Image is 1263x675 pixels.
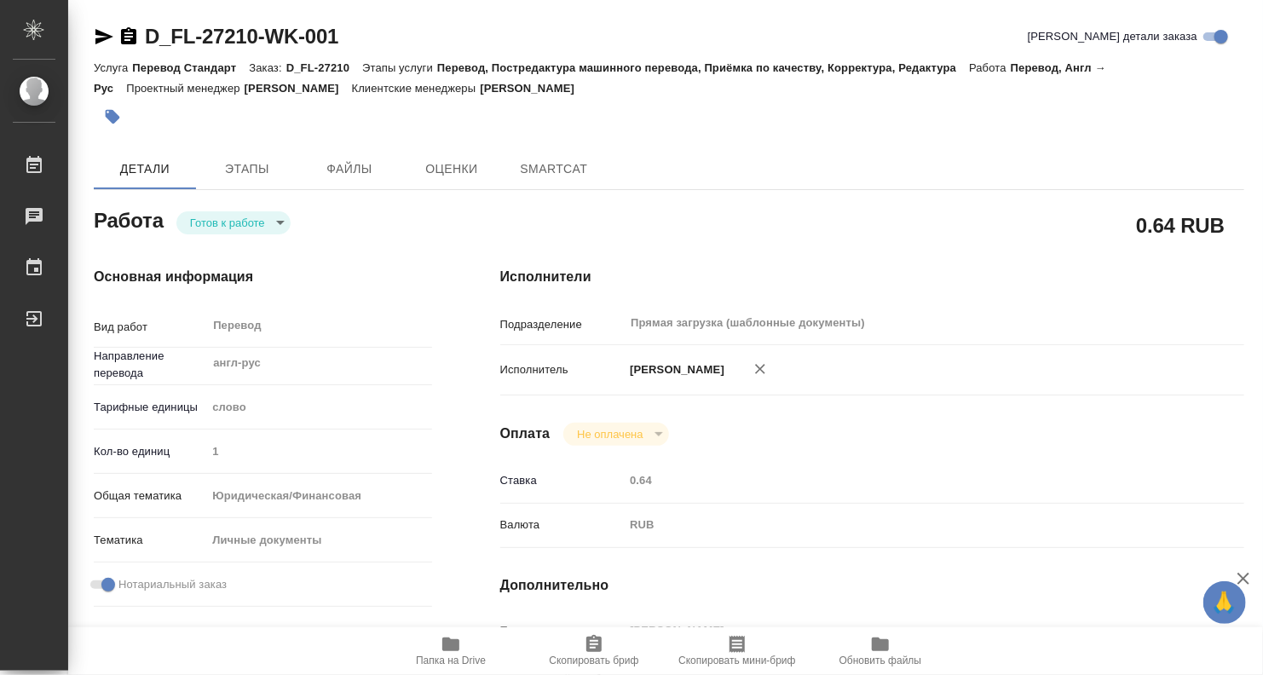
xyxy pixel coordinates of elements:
[624,468,1182,493] input: Пустое поле
[666,627,809,675] button: Скопировать мини-бриф
[500,424,551,444] h4: Оплата
[206,526,431,555] div: Личные документы
[94,348,206,382] p: Направление перевода
[245,82,352,95] p: [PERSON_NAME]
[94,204,164,234] h2: Работа
[500,267,1244,287] h4: Исполнители
[176,211,291,234] div: Готов к работе
[416,655,486,666] span: Папка на Drive
[94,26,114,47] button: Скопировать ссылку для ЯМессенджера
[94,267,432,287] h4: Основная информация
[362,61,437,74] p: Этапы услуги
[500,516,625,534] p: Валюта
[1136,211,1225,239] h2: 0.64 RUB
[500,316,625,333] p: Подразделение
[624,511,1182,539] div: RUB
[379,627,522,675] button: Папка на Drive
[104,159,186,180] span: Детали
[94,399,206,416] p: Тарифные единицы
[563,423,668,446] div: Готов к работе
[411,159,493,180] span: Оценки
[206,159,288,180] span: Этапы
[206,393,431,422] div: слово
[352,82,481,95] p: Клиентские менеджеры
[1210,585,1239,620] span: 🙏
[94,61,132,74] p: Услуга
[94,98,131,136] button: Добавить тэг
[500,361,625,378] p: Исполнитель
[94,319,206,336] p: Вид работ
[286,61,362,74] p: D_FL-27210
[309,159,390,180] span: Файлы
[126,82,244,95] p: Проектный менеджер
[500,622,625,639] p: Последнее изменение
[572,427,648,441] button: Не оплачена
[118,576,227,593] span: Нотариальный заказ
[145,25,338,48] a: D_FL-27210-WK-001
[500,472,625,489] p: Ставка
[678,655,795,666] span: Скопировать мини-бриф
[549,655,638,666] span: Скопировать бриф
[94,487,206,505] p: Общая тематика
[132,61,249,74] p: Перевод Стандарт
[500,575,1244,596] h4: Дополнительно
[118,26,139,47] button: Скопировать ссылку
[94,443,206,460] p: Кол-во единиц
[741,350,779,388] button: Удалить исполнителя
[206,439,431,464] input: Пустое поле
[249,61,285,74] p: Заказ:
[1028,28,1197,45] span: [PERSON_NAME] детали заказа
[437,61,969,74] p: Перевод, Постредактура машинного перевода, Приёмка по качеству, Корректура, Редактура
[206,482,431,511] div: Юридическая/Финансовая
[513,159,595,180] span: SmartCat
[624,618,1182,643] input: Пустое поле
[809,627,952,675] button: Обновить файлы
[480,82,587,95] p: [PERSON_NAME]
[185,216,270,230] button: Готов к работе
[624,361,724,378] p: [PERSON_NAME]
[1203,581,1246,624] button: 🙏
[969,61,1011,74] p: Работа
[94,532,206,549] p: Тематика
[522,627,666,675] button: Скопировать бриф
[839,655,922,666] span: Обновить файлы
